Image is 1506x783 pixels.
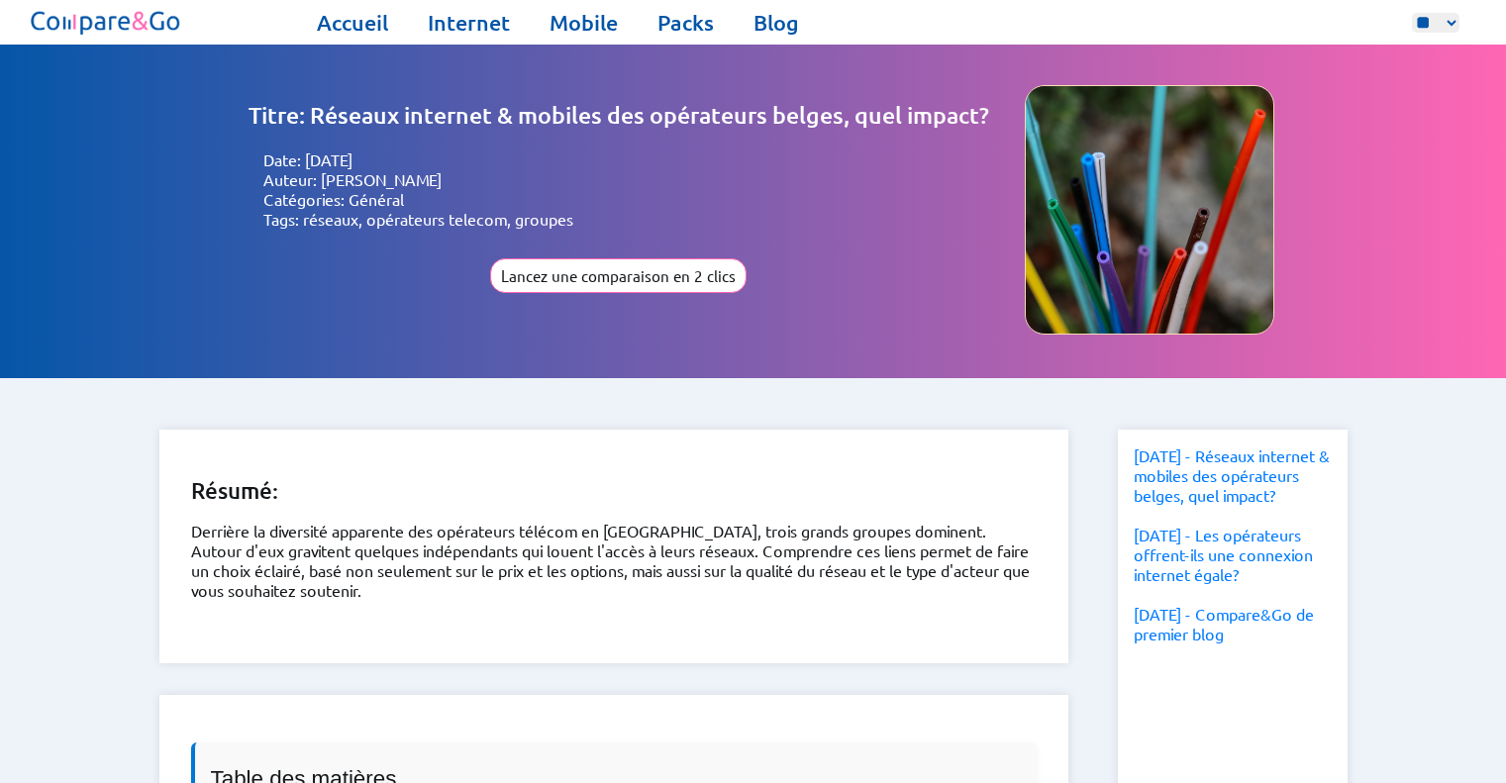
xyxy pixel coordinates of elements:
a: [DATE] - Les opérateurs offrent-ils une connexion internet égale? [1134,525,1313,584]
img: Image representing the company [1025,85,1274,335]
h1: Titre: Réseaux internet & mobiles des opérateurs belges, quel impact? [249,101,989,130]
a: Blog [753,9,799,37]
a: Packs [657,9,714,37]
a: [DATE] - Réseaux internet & mobiles des opérateurs belges, quel impact? [1134,445,1330,505]
a: Lancez une comparaison en 2 clics [490,248,747,293]
img: Logo of Compare&Go [27,5,186,40]
li: Auteur: [PERSON_NAME] [263,169,989,189]
a: Accueil [317,9,388,37]
h2: Résumé: [191,477,1037,505]
li: Catégories: Général [263,189,989,209]
a: [DATE] - Compare&Go de premier blog [1134,604,1314,643]
p: Derrière la diversité apparente des opérateurs télécom en [GEOGRAPHIC_DATA], trois grands groupes... [191,521,1037,600]
li: Date: [DATE] [263,149,989,169]
button: Lancez une comparaison en 2 clics [490,258,747,293]
a: Internet [428,9,510,37]
li: Tags: réseaux, opérateurs telecom, groupes [263,209,989,229]
a: Mobile [550,9,618,37]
